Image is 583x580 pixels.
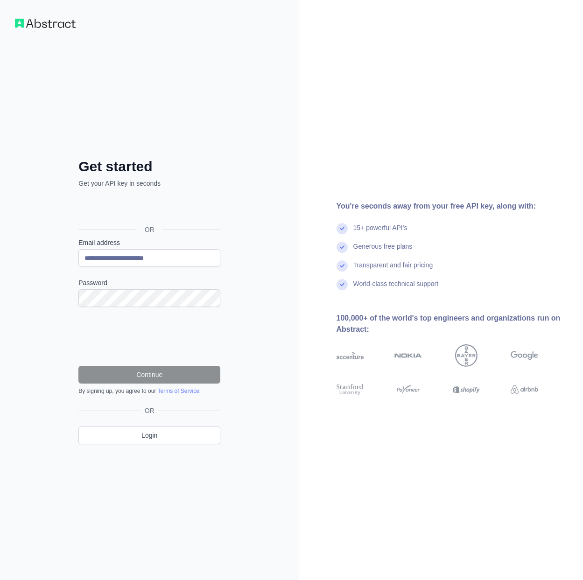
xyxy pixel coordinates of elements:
img: payoneer [394,383,422,396]
img: check mark [337,242,348,253]
div: 100,000+ of the world's top engineers and organizations run on Abstract: [337,313,569,335]
a: Login [78,426,220,444]
div: Transparent and fair pricing [353,260,433,279]
img: check mark [337,223,348,234]
img: nokia [394,344,422,367]
img: bayer [455,344,478,367]
img: check mark [337,279,348,290]
div: You're seconds away from your free API key, along with: [337,201,569,212]
a: Terms of Service [157,388,199,394]
iframe: reCAPTCHA [78,318,220,355]
div: By signing up, you agree to our . [78,387,220,395]
iframe: Knop Inloggen met Google [74,198,223,219]
img: accenture [337,344,364,367]
img: google [511,344,538,367]
div: Generous free plans [353,242,413,260]
h2: Get started [78,158,220,175]
div: 15+ powerful API's [353,223,407,242]
span: OR [141,406,158,415]
label: Email address [78,238,220,247]
span: OR [137,225,162,234]
img: shopify [453,383,480,396]
img: airbnb [511,383,538,396]
img: stanford university [337,383,364,396]
button: Continue [78,366,220,384]
img: Workflow [15,19,76,28]
p: Get your API key in seconds [78,179,220,188]
img: check mark [337,260,348,272]
div: World-class technical support [353,279,439,298]
label: Password [78,278,220,287]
